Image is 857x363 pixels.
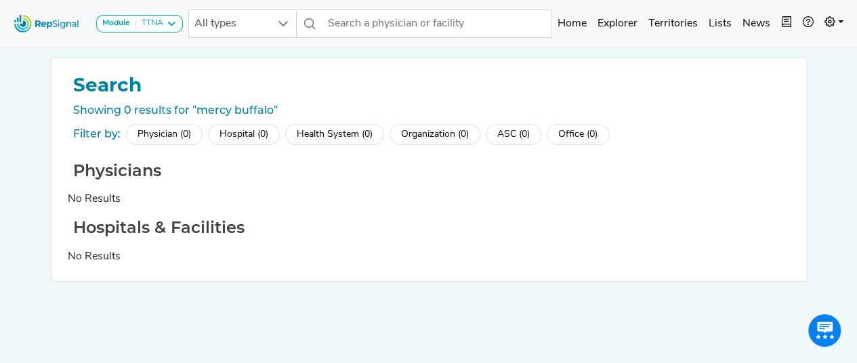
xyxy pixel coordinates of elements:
span: All types [189,10,270,37]
a: News [737,10,776,37]
button: ModuleTTNA [96,15,183,33]
div: Hospital (0) [208,124,280,145]
a: Lists [703,10,737,37]
h1: Search [68,74,790,97]
div: Organization (0) [390,124,480,145]
div: Showing 0 results for "mercy buffalo" [68,102,790,119]
a: Home [552,10,592,37]
input: Search a physician or facility [322,9,552,38]
div: Health System (0) [285,124,384,145]
div: Office (0) [547,124,609,145]
div: TTNA [136,18,163,29]
a: Explorer [592,10,643,37]
a: Territories [643,10,703,37]
h2: Hospitals & Facilities [68,218,790,238]
div: Physician (0) [126,124,203,145]
strong: Module [102,19,130,27]
div: No Results [68,249,790,265]
div: Filter by: [73,126,121,142]
div: No Results [68,191,790,207]
h2: Physicians [68,161,790,181]
div: ASC (0) [486,124,541,145]
button: Intel Book [776,10,797,37]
